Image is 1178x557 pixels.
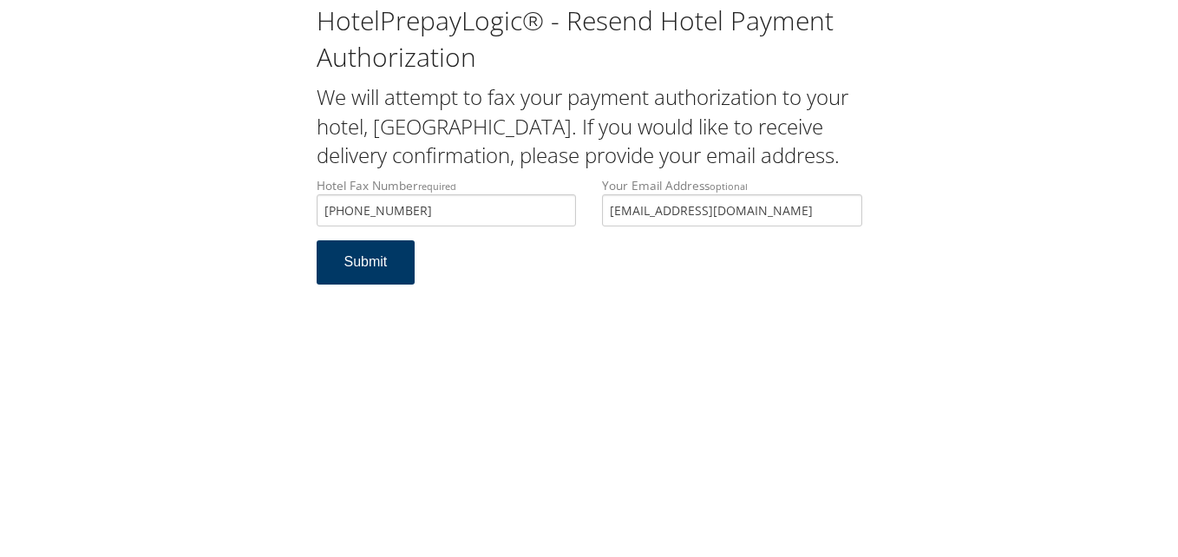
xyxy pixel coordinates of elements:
[317,177,577,226] label: Hotel Fax Number
[317,3,862,75] h1: HotelPrepayLogic® - Resend Hotel Payment Authorization
[317,240,416,285] button: Submit
[710,180,748,193] small: optional
[317,82,862,170] h2: We will attempt to fax your payment authorization to your hotel, [GEOGRAPHIC_DATA]. If you would ...
[602,194,862,226] input: Your Email Addressoptional
[317,194,577,226] input: Hotel Fax Numberrequired
[602,177,862,226] label: Your Email Address
[418,180,456,193] small: required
